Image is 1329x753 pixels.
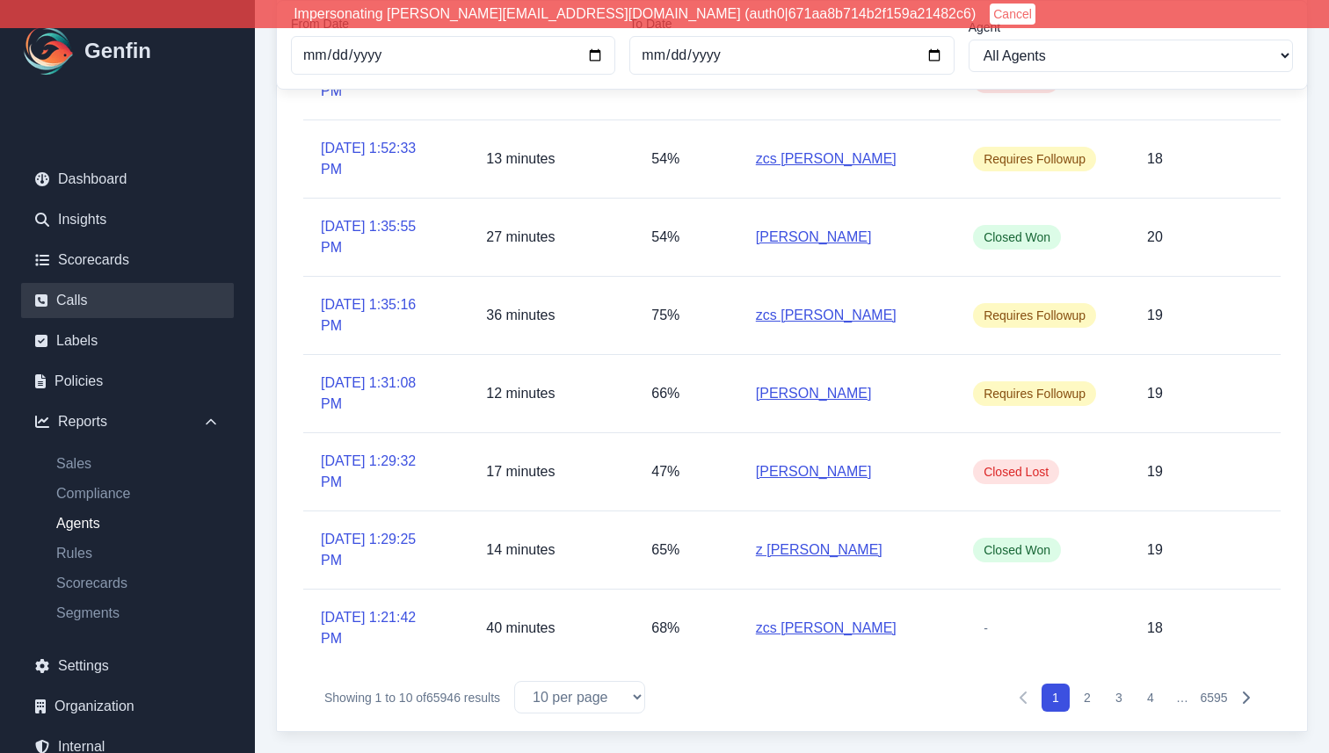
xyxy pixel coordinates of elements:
a: Policies [21,364,234,399]
a: [DATE] 1:29:32 PM [321,451,431,493]
p: 66% [651,383,679,404]
p: 17 minutes [486,461,555,482]
p: 19 [1147,461,1163,482]
a: Dashboard [21,162,234,197]
a: [PERSON_NAME] [756,383,872,404]
div: Reports [21,404,234,439]
p: 54% [651,148,679,170]
p: 54% [651,227,679,248]
span: Requires Followup [973,147,1096,171]
p: 75% [651,305,679,326]
p: 40 minutes [486,618,555,639]
span: 1 [375,691,382,705]
p: 36 minutes [486,305,555,326]
span: Requires Followup [973,381,1096,406]
a: Segments [42,603,234,624]
p: 18 [1147,618,1163,639]
a: z [PERSON_NAME] [756,539,882,561]
a: Agents [42,513,234,534]
img: Logo [21,23,77,79]
span: Closed Won [973,538,1061,562]
span: Closed Lost [973,460,1059,484]
a: Settings [21,648,234,684]
a: zcs [PERSON_NAME] [756,305,897,326]
button: 6595 [1200,684,1228,712]
nav: Pagination [1010,684,1260,712]
a: Scorecards [42,573,234,594]
p: 20 [1147,227,1163,248]
span: Requires Followup [973,303,1096,328]
a: Calls [21,283,234,318]
a: [DATE] 1:35:16 PM [321,294,431,337]
span: 65946 [426,691,461,705]
p: 19 [1147,305,1163,326]
p: 14 minutes [486,539,555,561]
button: 3 [1105,684,1133,712]
button: Cancel [990,4,1035,25]
a: [DATE] 1:29:25 PM [321,529,431,571]
p: 47% [651,461,679,482]
a: zcs [PERSON_NAME] [756,148,897,170]
span: … [1168,684,1196,712]
p: 68% [651,618,679,639]
a: Rules [42,543,234,564]
a: [DATE] 1:35:55 PM [321,216,431,258]
p: 13 minutes [486,148,555,170]
a: Scorecards [21,243,234,278]
a: [PERSON_NAME] [756,461,872,482]
a: Compliance [42,483,234,504]
p: Showing to of results [324,689,500,706]
h1: Genfin [84,37,151,65]
p: 12 minutes [486,383,555,404]
a: Organization [21,689,234,724]
a: Labels [21,323,234,358]
a: [PERSON_NAME] [756,227,872,248]
p: 65% [651,539,679,561]
p: 19 [1147,539,1163,561]
button: 4 [1137,684,1165,712]
p: 19 [1147,383,1163,404]
p: 27 minutes [486,227,555,248]
a: Insights [21,202,234,237]
span: Closed Won [973,225,1061,250]
a: [DATE] 1:21:42 PM [321,607,431,649]
a: Sales [42,453,234,474]
button: 2 [1073,684,1101,712]
span: - [973,616,999,641]
p: 18 [1147,148,1163,170]
a: [DATE] 1:31:08 PM [321,373,431,415]
button: 1 [1042,684,1070,712]
a: zcs [PERSON_NAME] [756,618,897,639]
a: [DATE] 1:52:33 PM [321,138,431,180]
span: 10 [399,691,413,705]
